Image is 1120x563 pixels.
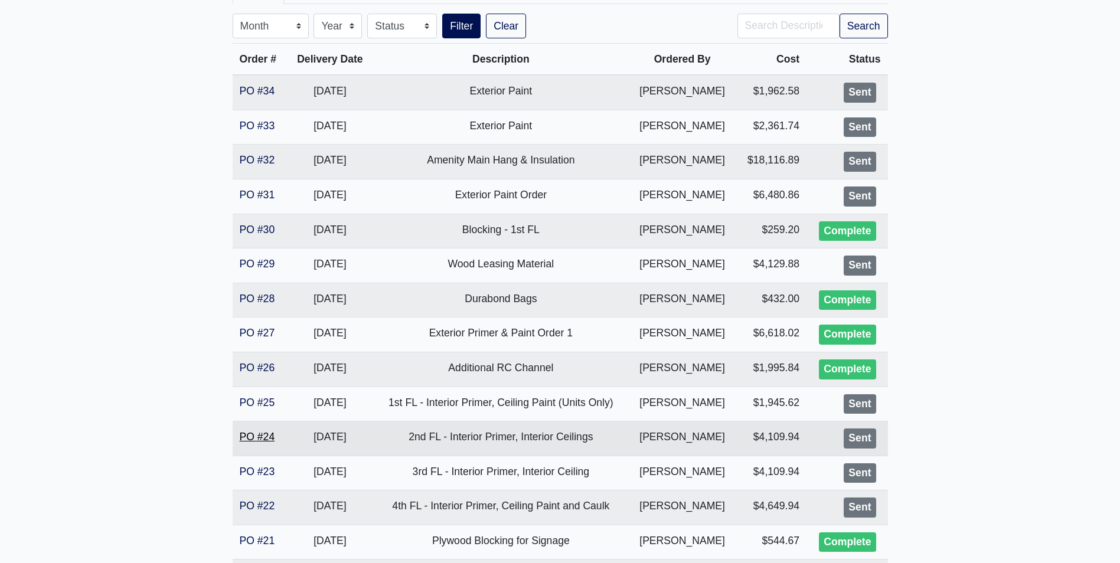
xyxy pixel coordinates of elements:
div: Sent [844,463,876,483]
div: Sent [844,428,876,449]
td: 2nd FL - Interior Primer, Interior Ceilings [373,421,629,456]
th: Cost [736,44,806,76]
td: [PERSON_NAME] [629,75,736,110]
div: Complete [819,359,876,379]
th: Delivery Date [287,44,373,76]
a: PO #23 [240,466,275,477]
td: [DATE] [287,317,373,352]
div: Complete [819,532,876,552]
td: $4,109.94 [736,421,806,456]
td: [PERSON_NAME] [629,456,736,490]
td: [PERSON_NAME] [629,248,736,283]
td: [PERSON_NAME] [629,110,736,145]
td: $6,618.02 [736,317,806,352]
td: [PERSON_NAME] [629,283,736,317]
td: [PERSON_NAME] [629,145,736,179]
td: [PERSON_NAME] [629,490,736,525]
a: PO #27 [240,327,275,339]
a: PO #33 [240,120,275,132]
td: 4th FL - Interior Primer, Ceiling Paint and Caulk [373,490,629,525]
td: $4,109.94 [736,456,806,490]
td: [DATE] [287,179,373,214]
th: Ordered By [629,44,736,76]
a: PO #28 [240,293,275,305]
a: PO #24 [240,431,275,443]
div: Sent [844,256,876,276]
td: $4,649.94 [736,490,806,525]
td: $1,995.84 [736,352,806,387]
div: Complete [819,290,876,310]
td: [PERSON_NAME] [629,352,736,387]
td: $18,116.89 [736,145,806,179]
th: Order # [233,44,288,76]
td: [DATE] [287,456,373,490]
td: [DATE] [287,283,373,317]
a: PO #34 [240,85,275,97]
td: Exterior Paint [373,75,629,110]
td: Plywood Blocking for Signage [373,525,629,559]
td: Amenity Main Hang & Insulation [373,145,629,179]
td: Additional RC Channel [373,352,629,387]
td: Exterior Primer & Paint Order 1 [373,317,629,352]
td: [DATE] [287,145,373,179]
td: [PERSON_NAME] [629,525,736,559]
td: [PERSON_NAME] [629,214,736,248]
a: PO #21 [240,535,275,546]
td: Exterior Paint Order [373,179,629,214]
td: $2,361.74 [736,110,806,145]
td: [PERSON_NAME] [629,421,736,456]
input: Search [737,14,840,38]
a: PO #30 [240,224,275,235]
a: PO #26 [240,362,275,374]
td: [DATE] [287,421,373,456]
td: $544.67 [736,525,806,559]
a: PO #29 [240,258,275,270]
div: Sent [844,152,876,172]
td: [DATE] [287,248,373,283]
th: Status [806,44,887,76]
td: $259.20 [736,214,806,248]
a: PO #31 [240,189,275,201]
div: Complete [819,325,876,345]
td: [DATE] [287,75,373,110]
td: $1,945.62 [736,387,806,421]
td: 1st FL - Interior Primer, Ceiling Paint (Units Only) [373,387,629,421]
div: Sent [844,83,876,103]
td: Wood Leasing Material [373,248,629,283]
a: Clear [486,14,526,38]
button: Filter [442,14,481,38]
td: $4,129.88 [736,248,806,283]
td: 3rd FL - Interior Primer, Interior Ceiling [373,456,629,490]
td: [DATE] [287,214,373,248]
td: [DATE] [287,110,373,145]
td: Blocking - 1st FL [373,214,629,248]
td: [PERSON_NAME] [629,179,736,214]
td: [DATE] [287,490,373,525]
td: Exterior Paint [373,110,629,145]
td: $1,962.58 [736,75,806,110]
a: PO #25 [240,397,275,408]
th: Description [373,44,629,76]
div: Complete [819,221,876,241]
td: [DATE] [287,525,373,559]
button: Search [840,14,888,38]
td: Durabond Bags [373,283,629,317]
a: PO #32 [240,154,275,166]
td: [DATE] [287,352,373,387]
div: Sent [844,497,876,518]
td: $6,480.86 [736,179,806,214]
td: [DATE] [287,387,373,421]
td: [PERSON_NAME] [629,317,736,352]
div: Sent [844,117,876,138]
div: Sent [844,394,876,414]
a: PO #22 [240,500,275,512]
td: [PERSON_NAME] [629,387,736,421]
td: $432.00 [736,283,806,317]
div: Sent [844,186,876,207]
